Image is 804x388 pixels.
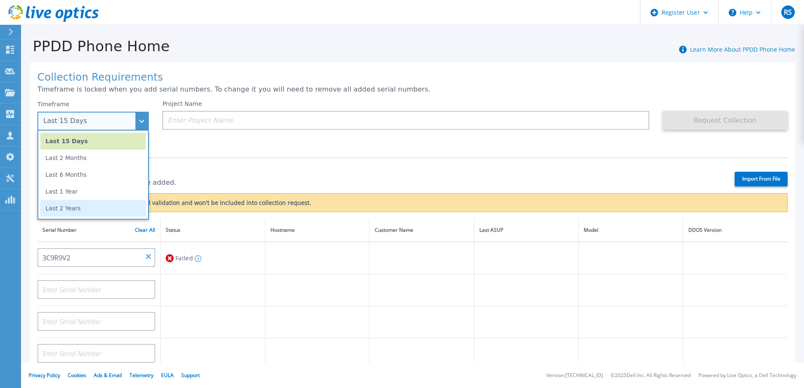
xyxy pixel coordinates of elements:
[37,248,155,267] input: Enter Serial Number
[40,200,146,217] li: Last 2 Years
[68,372,86,379] a: Cookies
[37,86,788,93] p: Timeframe is locked when you add serial numbers. To change it you will need to remove all added s...
[546,373,603,378] li: Version: [TECHNICAL_ID]
[40,149,146,166] li: Last 2 Months
[663,111,788,130] button: Request Collection
[135,227,155,233] a: Clear All
[683,219,788,242] th: DDOS Version
[474,219,579,242] th: Last ASUP
[579,219,683,242] th: Model
[37,312,155,331] input: Enter Serial Number
[94,372,122,379] a: Ads & Email
[265,219,370,242] th: Hostname
[37,280,155,299] input: Enter Serial Number
[37,179,720,186] p: 1 of 20 (max) serial numbers are added.
[21,38,170,55] h1: PPDD Phone Home
[40,183,146,200] li: Last 1 Year
[161,219,265,242] th: Status
[37,165,720,176] h1: Serial Numbers
[162,101,202,107] label: Project Name
[43,117,134,125] div: Last 15 Days
[698,373,796,378] li: Powered by Live Optics, a Dell Technology
[40,166,146,183] li: Last 6 Months
[37,101,69,107] label: Timeframe
[53,199,311,206] label: Some serial numbers have failed validation and won't be included into collection request.
[162,111,649,130] input: Enter Project Name
[161,372,174,379] a: EULA
[690,45,795,53] a: Learn More About PPDD Phone Home
[29,372,60,379] a: Privacy Policy
[42,225,155,235] div: Serial Number
[370,219,474,242] th: Customer Name
[130,372,153,379] a: Telemetry
[40,133,146,149] li: Last 15 Days
[37,72,788,84] h1: Collection Requirements
[611,373,691,378] li: © 2025 Dell Inc. All Rights Reserved
[37,344,155,363] input: Enter Serial Number
[735,172,788,186] label: Import From File
[181,372,200,379] a: Support
[784,9,792,16] span: RS
[166,250,260,266] div: Failed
